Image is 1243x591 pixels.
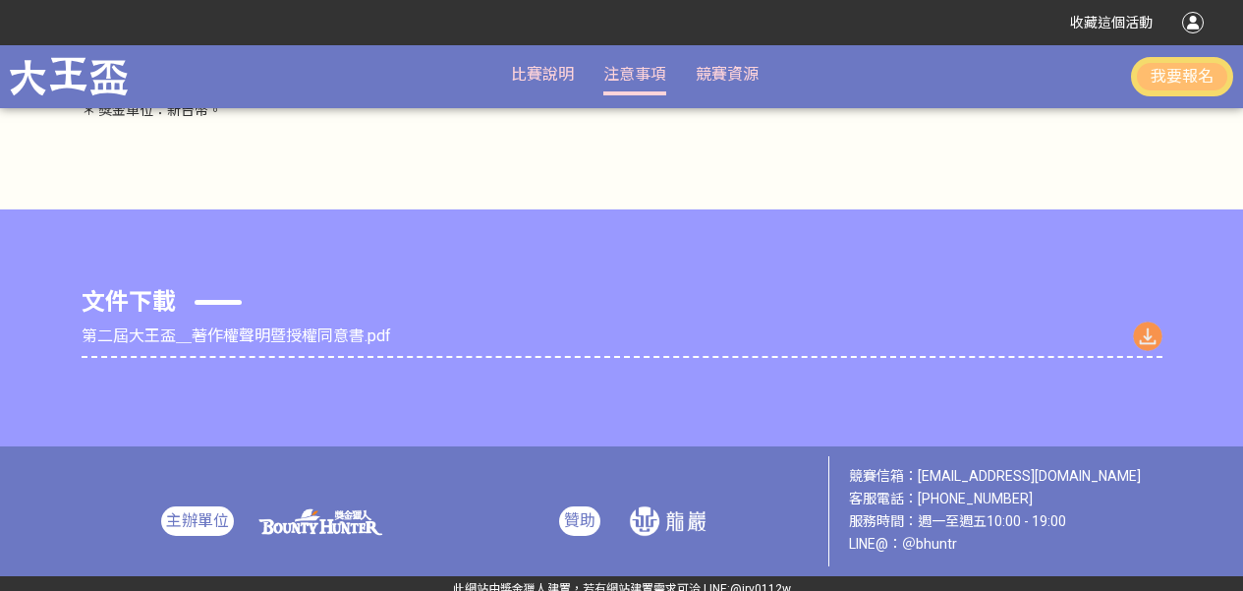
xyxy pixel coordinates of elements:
div: 主辦單位 [161,506,234,536]
p: LINE@：＠bhuntr [849,534,1141,555]
span: 第二屆大王盃＿著作權聲明暨授權同意書.pdf [82,325,391,348]
span: 收藏這個活動 [1070,15,1153,30]
img: 獎金獵人 [254,497,386,546]
p: 服務時間：週一至週五10:00 - 19:00 [849,511,1141,532]
a: 競賽資源 [696,65,759,84]
p: 競賽信箱：[EMAIL_ADDRESS][DOMAIN_NAME] [849,466,1141,487]
p: ＊ 獎金單位：新台幣。 [82,100,1162,121]
p: 客服電話：[PHONE_NUMBER] [849,489,1141,509]
button: 我要報名 [1131,57,1233,96]
a: 注意事項 [603,65,666,84]
img: 龍嚴 [620,497,715,546]
div: 贊助 [559,506,600,536]
span: 比賽說明 [511,65,574,84]
span: 文件下載 [82,288,176,317]
img: 龍嚴大王盃 [10,50,128,103]
img: Icon [1133,322,1162,351]
a: 第二屆大王盃＿著作權聲明暨授權同意書.pdf [82,322,1162,358]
